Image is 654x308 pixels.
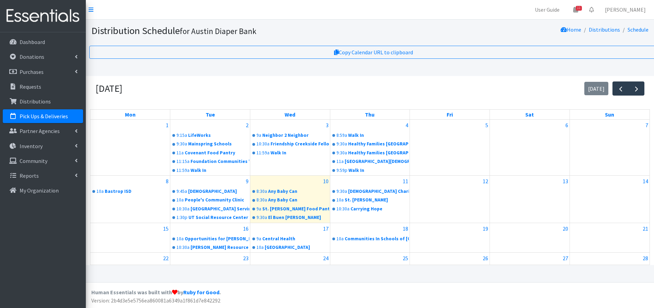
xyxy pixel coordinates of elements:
p: Reports [20,172,39,179]
td: September 16, 2025 [170,223,250,253]
td: September 20, 2025 [490,223,570,253]
a: 8:30aAny Baby Can [251,196,329,204]
div: 10a [336,235,344,242]
td: September 13, 2025 [490,176,570,223]
h1: Distribution Schedule [91,25,414,37]
div: Any Baby Can [268,188,329,195]
td: September 22, 2025 [90,253,170,275]
a: 10:30aCarrying Hope [331,205,409,213]
div: Covenant Food Pantry [185,150,249,156]
a: Tuesday [204,110,216,119]
a: 10aOpportunities for [PERSON_NAME] and Burnet Counties [171,235,249,243]
td: September 28, 2025 [570,253,650,275]
p: My Organization [20,187,59,194]
a: 9:30aEl Buen [PERSON_NAME] [251,213,329,222]
a: 9:45a[DEMOGRAPHIC_DATA] [171,187,249,196]
a: September 24, 2025 [322,253,330,264]
a: My Organization [3,184,83,197]
a: Sunday [604,110,616,119]
a: 9aCentral Health [251,235,329,243]
td: September 23, 2025 [170,253,250,275]
p: Requests [20,83,41,90]
td: September 24, 2025 [250,253,330,275]
div: 9a [256,206,261,212]
div: 9a [256,132,261,139]
div: 10:30a [336,206,349,212]
a: 11:59aWalk In [251,149,329,157]
div: Mainspring Schools [188,141,249,147]
a: September 21, 2025 [641,223,650,234]
div: [PERSON_NAME] Resource Center [191,244,249,251]
div: El Buen [PERSON_NAME] [268,214,329,221]
a: Community [3,154,83,168]
a: 11a[GEOGRAPHIC_DATA][DEMOGRAPHIC_DATA] [331,157,409,166]
p: Pick Ups & Deliveries [20,113,68,120]
a: Thursday [364,110,376,119]
div: Any Baby Can [268,197,329,203]
a: 9:15aLifeWorks [171,131,249,140]
a: 11:15aFoundation Communities "FC CHI" [171,157,249,166]
div: 11a [336,158,344,165]
td: September 21, 2025 [570,223,650,253]
td: September 2, 2025 [170,120,250,175]
td: September 4, 2025 [330,120,410,175]
p: Community [20,157,47,164]
a: Friday [445,110,454,119]
a: September 7, 2025 [644,120,650,131]
a: September 19, 2025 [481,223,490,234]
a: September 17, 2025 [322,223,330,234]
div: [GEOGRAPHIC_DATA][DEMOGRAPHIC_DATA] [345,158,409,165]
a: 8:30aAny Baby Can [251,187,329,196]
a: 10:30a[PERSON_NAME] Resource Center [171,243,249,252]
div: Healthy Families [GEOGRAPHIC_DATA] [348,141,409,147]
p: Distributions [20,98,51,105]
div: 8:30a [256,197,267,203]
div: 10a [176,235,184,242]
a: September 11, 2025 [401,176,410,187]
a: Dashboard [3,35,83,49]
div: 8:59a [336,132,347,139]
a: Partner Agencies [3,124,83,138]
a: 9:59pWalk In [331,166,409,175]
td: September 18, 2025 [330,223,410,253]
div: Communities In Schools of [GEOGRAPHIC_DATA][US_STATE] [345,235,409,242]
div: Walk In [348,167,409,174]
a: 1:30pUT Social Resource Center [171,213,249,222]
a: 11aCovenant Food Pantry [171,149,249,157]
a: September 28, 2025 [641,253,650,264]
div: 9:30a [336,188,347,195]
div: 10a [96,188,104,195]
a: 10aPeople's Community Clinic [171,196,249,204]
div: 9:30a [336,150,347,156]
td: September 26, 2025 [410,253,490,275]
div: Foundation Communities "FC CHI" [191,158,249,165]
td: September 6, 2025 [490,120,570,175]
td: September 5, 2025 [410,120,490,175]
div: 10:30a [176,206,190,212]
td: September 27, 2025 [490,253,570,275]
div: Central Health [262,235,329,242]
div: 10a [336,197,344,203]
a: September 23, 2025 [242,253,250,264]
img: HumanEssentials [3,4,83,27]
h2: [DATE] [95,83,122,95]
p: Dashboard [20,38,45,45]
a: Pick Ups & Deliveries [3,109,83,123]
div: 10:30a [176,244,190,251]
a: 10a[GEOGRAPHIC_DATA] [251,243,329,252]
div: 10:30a [256,141,269,147]
a: 10:30a[GEOGRAPHIC_DATA] Serving Center [171,205,249,213]
div: [DEMOGRAPHIC_DATA] [188,188,249,195]
a: September 16, 2025 [242,223,250,234]
td: September 9, 2025 [170,176,250,223]
div: Healthy Families [GEOGRAPHIC_DATA] [348,150,409,156]
a: September 20, 2025 [561,223,570,234]
small: for Austin Diaper Bank [180,26,256,36]
div: St. [PERSON_NAME] [345,197,409,203]
button: [DATE] [584,82,609,95]
div: Neighbor 2 Neighbor [262,132,329,139]
a: Schedule [628,26,649,33]
a: Inventory [3,139,83,153]
div: 11:15a [176,158,190,165]
a: Donations [3,50,83,64]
